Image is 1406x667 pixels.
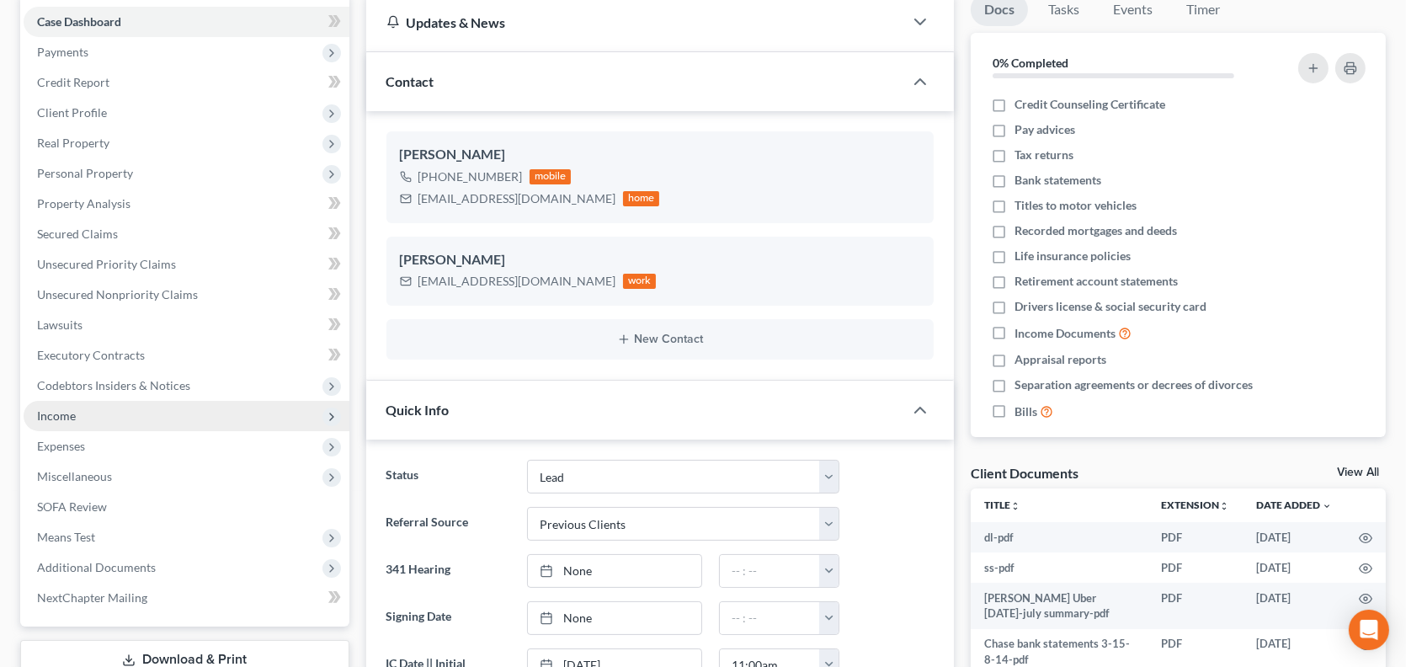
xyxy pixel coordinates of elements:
td: PDF [1148,583,1243,629]
div: work [623,274,657,289]
span: Unsecured Nonpriority Claims [37,287,198,301]
div: [PHONE_NUMBER] [418,168,523,185]
a: Unsecured Nonpriority Claims [24,280,349,310]
span: Codebtors Insiders & Notices [37,378,190,392]
i: expand_more [1322,501,1332,511]
span: SOFA Review [37,499,107,514]
span: Income [37,408,76,423]
a: Date Added expand_more [1256,499,1332,511]
a: Titleunfold_more [984,499,1020,511]
td: [DATE] [1243,583,1345,629]
span: Separation agreements or decrees of divorces [1015,376,1253,393]
span: Lawsuits [37,317,83,332]
a: NextChapter Mailing [24,583,349,613]
label: 341 Hearing [378,554,519,588]
span: Contact [386,73,434,89]
a: Credit Report [24,67,349,98]
div: Client Documents [971,464,1078,482]
i: unfold_more [1010,501,1020,511]
a: Executory Contracts [24,340,349,371]
div: [PERSON_NAME] [400,250,920,270]
label: Referral Source [378,507,519,541]
input: -- : -- [720,602,820,634]
span: Additional Documents [37,560,156,574]
a: Case Dashboard [24,7,349,37]
span: Unsecured Priority Claims [37,257,176,271]
td: dl-pdf [971,522,1148,552]
span: NextChapter Mailing [37,590,147,605]
span: Life insurance policies [1015,248,1131,264]
a: SOFA Review [24,492,349,522]
span: Client Profile [37,105,107,120]
div: home [623,191,660,206]
div: [PERSON_NAME] [400,145,920,165]
td: [PERSON_NAME] Uber [DATE]-july summary-pdf [971,583,1148,629]
span: Miscellaneous [37,469,112,483]
a: None [528,555,701,587]
span: Income Documents [1015,325,1116,342]
span: Property Analysis [37,196,130,211]
span: Personal Property [37,166,133,180]
strong: 0% Completed [993,56,1068,70]
span: Tax returns [1015,147,1073,163]
span: Executory Contracts [37,348,145,362]
a: Secured Claims [24,219,349,249]
td: [DATE] [1243,522,1345,552]
span: Bank statements [1015,172,1101,189]
span: Drivers license & social security card [1015,298,1206,315]
span: Credit Report [37,75,109,89]
span: Pay advices [1015,121,1075,138]
span: Payments [37,45,88,59]
input: -- : -- [720,555,820,587]
td: PDF [1148,552,1243,583]
label: Signing Date [378,601,519,635]
button: New Contact [400,333,920,346]
span: Credit Counseling Certificate [1015,96,1165,113]
label: Status [378,460,519,494]
span: Means Test [37,530,95,544]
div: [EMAIL_ADDRESS][DOMAIN_NAME] [418,190,616,207]
div: Updates & News [386,13,883,31]
span: Case Dashboard [37,14,121,29]
div: mobile [530,169,572,184]
span: Retirement account statements [1015,273,1178,290]
span: Secured Claims [37,227,118,241]
span: Titles to motor vehicles [1015,197,1137,214]
div: [EMAIL_ADDRESS][DOMAIN_NAME] [418,273,616,290]
a: Unsecured Priority Claims [24,249,349,280]
span: Bills [1015,403,1037,420]
i: unfold_more [1219,501,1229,511]
span: Appraisal reports [1015,351,1106,368]
span: Quick Info [386,402,450,418]
td: ss-pdf [971,552,1148,583]
span: Expenses [37,439,85,453]
span: Real Property [37,136,109,150]
a: View All [1337,467,1379,478]
a: Lawsuits [24,310,349,340]
td: [DATE] [1243,552,1345,583]
a: Property Analysis [24,189,349,219]
td: PDF [1148,522,1243,552]
span: Recorded mortgages and deeds [1015,222,1177,239]
div: Open Intercom Messenger [1349,610,1389,650]
a: None [528,602,701,634]
a: Extensionunfold_more [1161,499,1229,511]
